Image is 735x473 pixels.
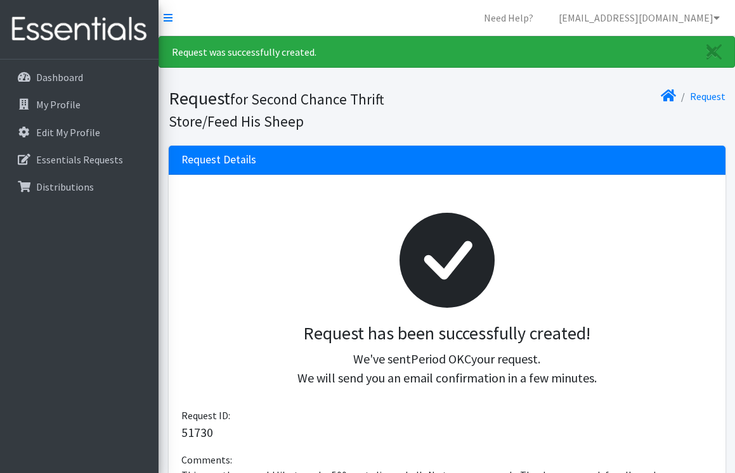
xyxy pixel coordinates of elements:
div: Request was successfully created. [159,36,735,68]
a: Edit My Profile [5,120,153,145]
a: Need Help? [474,5,543,30]
h3: Request has been successfully created! [192,323,703,344]
small: for Second Chance Thrift Store/Feed His Sheep [169,90,384,130]
p: We've sent your request. We will send you an email confirmation in a few minutes. [192,350,703,388]
p: Distributions [36,180,94,193]
p: Essentials Requests [36,153,123,166]
span: Period OKC [411,351,471,367]
a: Distributions [5,174,153,199]
p: My Profile [36,98,81,111]
img: HumanEssentials [5,8,153,51]
p: Edit My Profile [36,126,100,139]
p: 51730 [181,423,713,442]
p: Dashboard [36,71,83,84]
a: Close [694,37,734,67]
span: Comments: [181,453,232,466]
a: Essentials Requests [5,147,153,172]
a: [EMAIL_ADDRESS][DOMAIN_NAME] [549,5,730,30]
span: Request ID: [181,409,230,422]
a: Dashboard [5,65,153,90]
a: My Profile [5,92,153,117]
h1: Request [169,87,443,131]
a: Request [690,90,725,103]
h3: Request Details [181,153,256,167]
